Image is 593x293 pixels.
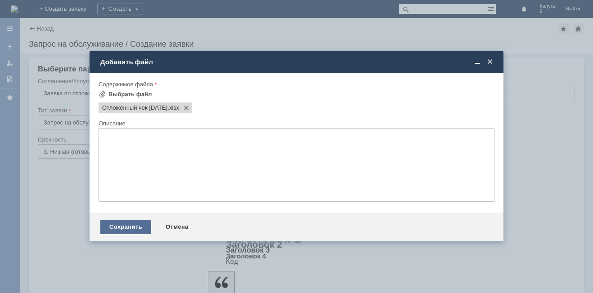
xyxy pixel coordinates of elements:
span: Отложенный чек 23.08.2025 г..xlsx [102,104,167,111]
div: Описание [99,120,493,126]
div: Выбрать файл [108,91,152,98]
span: Отложенный чек 23.08.2025 г..xlsx [167,104,179,111]
div: Содержимое файла [99,81,493,87]
span: Свернуть (Ctrl + M) [473,58,482,66]
div: Добрый вечер. Прошу удалить отложенный чек во вложении. [GEOGRAPHIC_DATA]. [4,4,131,25]
span: Закрыть [485,58,494,66]
div: Добавить файл [100,58,494,66]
